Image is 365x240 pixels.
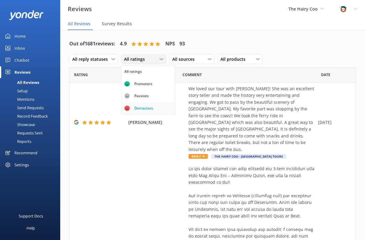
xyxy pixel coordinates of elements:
div: Send Requests [4,103,44,112]
div: We loved our tour with [PERSON_NAME]! She was an excellent story teller and made the history very... [189,85,315,153]
span: Survey Results [102,21,132,27]
div: Settings [14,159,29,171]
div: Support Docs [19,210,43,222]
div: Record Feedback [4,112,48,120]
span: Date [74,72,88,78]
div: Detractors [130,105,158,111]
a: Mentions [4,95,60,103]
div: All Reviews [4,78,39,87]
div: Reviews [14,66,30,78]
div: Inbox [14,42,25,54]
div: Mentions [4,95,34,103]
div: Home [14,30,26,42]
div: Recommend [14,147,37,159]
span: Date [321,72,330,78]
h4: NPS [165,40,175,48]
img: 457-1738239164.png [339,5,348,14]
span: All sources [172,56,198,63]
div: Promoters [130,81,157,87]
span: Question [182,72,202,78]
a: Send Requests [4,103,60,112]
div: Passives [130,93,153,99]
div: Setup [4,87,28,95]
span: All products [220,56,249,63]
h4: 93 [179,40,185,48]
span: Reply [189,154,208,159]
div: [DATE] [318,119,348,126]
div: Showcase [4,120,35,129]
h4: Out of 1681 reviews: [69,40,115,48]
a: Reports [4,137,60,146]
a: Requests Sent [4,129,60,137]
div: Chatbot [14,54,29,66]
span: All ratings [124,56,148,63]
span: All reply statuses [72,56,111,63]
a: All Reviews [4,78,60,87]
span: All Reviews [68,21,90,27]
div: Reports [4,137,31,146]
a: Record Feedback [4,112,60,120]
h4: 4.9 [120,40,127,48]
div: All ratings [124,69,142,75]
h3: Reviews [68,4,92,14]
a: Setup [4,87,60,95]
span: The Hairy Coo - [GEOGRAPHIC_DATA] Tours [211,154,286,159]
span: The Hairy Coo [289,6,318,12]
img: yonder-white-logo.png [9,10,44,20]
div: Requests Sent [4,129,43,137]
a: Showcase [4,120,60,129]
div: Help [27,222,35,234]
span: [PERSON_NAME] [128,119,186,126]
